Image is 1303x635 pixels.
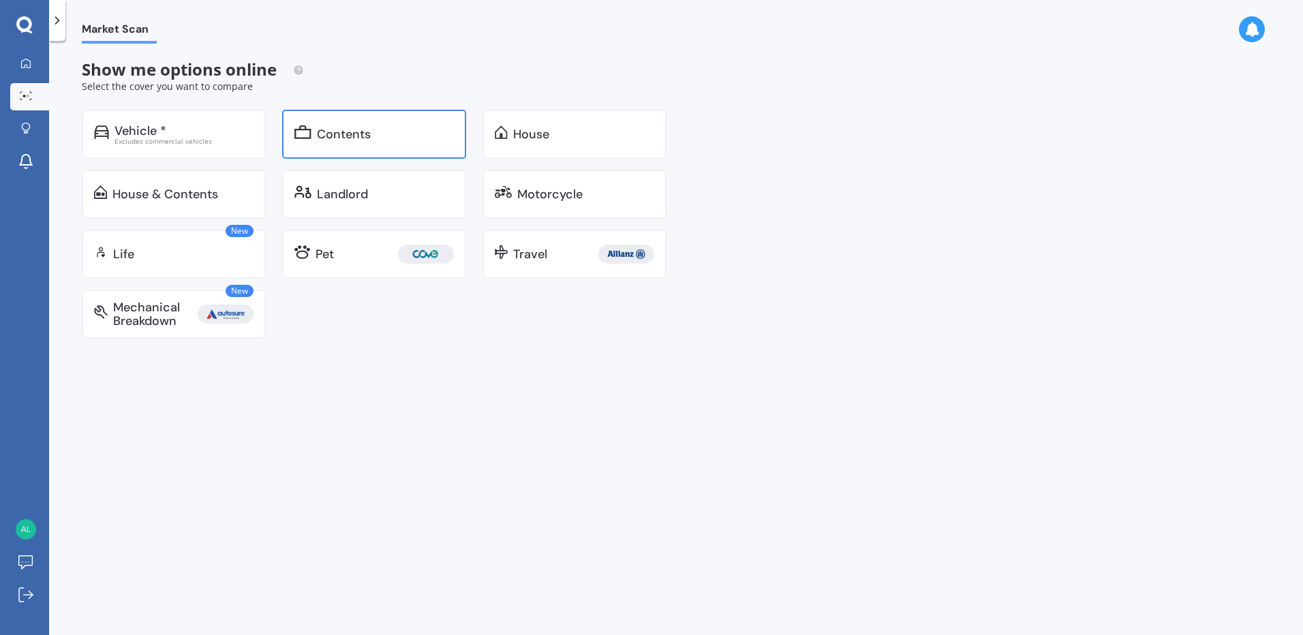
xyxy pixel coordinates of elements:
[495,125,508,139] img: home.91c183c226a05b4dc763.svg
[294,125,311,139] img: content.01f40a52572271636b6f.svg
[282,230,466,279] a: Pet
[317,127,371,141] div: Contents
[294,245,310,259] img: pet.71f96884985775575a0d.svg
[200,305,251,324] img: Autosure.webp
[401,245,451,264] img: Cove.webp
[94,185,107,199] img: home-and-contents.b802091223b8502ef2dd.svg
[114,124,166,138] div: Vehicle *
[316,247,334,261] div: Pet
[113,247,134,261] div: Life
[94,125,109,139] img: car.f15378c7a67c060ca3f3.svg
[82,22,157,41] span: Market Scan
[601,245,651,264] img: Allianz.webp
[513,127,549,141] div: House
[513,247,547,261] div: Travel
[226,225,254,237] span: New
[16,519,36,540] img: c8abc41b2ae87deca38112bfef3d5548
[495,185,512,199] img: motorbike.c49f395e5a6966510904.svg
[112,187,218,201] div: House & Contents
[82,58,304,80] span: Show me options online
[495,245,508,259] img: travel.bdda8d6aa9c3f12c5fe2.svg
[114,138,254,144] div: Excludes commercial vehicles
[226,285,254,297] span: New
[317,187,368,201] div: Landlord
[517,187,583,201] div: Motorcycle
[94,245,108,259] img: life.f720d6a2d7cdcd3ad642.svg
[113,300,198,328] div: Mechanical Breakdown
[294,185,311,199] img: landlord.470ea2398dcb263567d0.svg
[94,305,108,319] img: mbi.6615ef239df2212c2848.svg
[82,80,253,93] span: Select the cover you want to compare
